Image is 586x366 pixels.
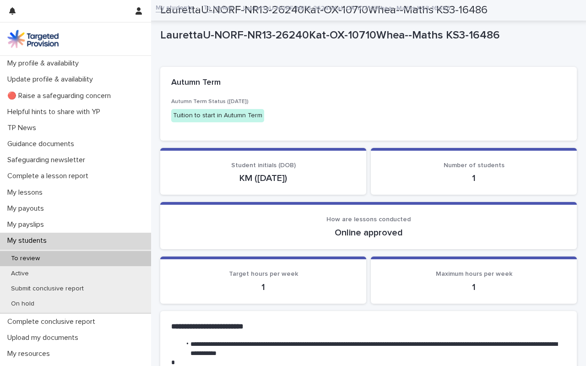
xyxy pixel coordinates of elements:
img: M5nRWzHhSzIhMunXDL62 [7,30,59,48]
p: Helpful hints to share with YP [4,108,108,116]
p: 1 [171,282,355,293]
p: On hold [4,300,42,308]
span: Student initials (DOB) [231,162,296,169]
span: Autumn Term Status ([DATE]) [171,99,249,104]
p: Safeguarding newsletter [4,156,92,164]
p: My resources [4,350,57,358]
a: My students [156,2,193,12]
span: Number of students [444,162,505,169]
p: LaurettaU-NORF-NR13-26240Kat-OX-10710Whea--Maths KS3-16486 [160,29,573,42]
p: My profile & availability [4,59,86,68]
p: Active [4,270,36,278]
p: My payslips [4,220,51,229]
p: 1 [382,282,566,293]
a: To review [203,2,233,12]
h2: Autumn Term [171,78,221,88]
div: Tuition to start in Autumn Term [171,109,264,122]
p: Submit conclusive report [4,285,91,293]
span: Target hours per week [229,271,298,277]
p: KM ([DATE]) [171,173,355,184]
p: Complete conclusive report [4,317,103,326]
p: 🔴 Raise a safeguarding concern [4,92,118,100]
p: 1 [382,173,566,184]
p: Guidance documents [4,140,81,148]
span: Maximum hours per week [436,271,512,277]
span: How are lessons conducted [326,216,411,223]
p: My lessons [4,188,50,197]
p: To review [4,255,47,262]
p: My payouts [4,204,51,213]
p: Upload my documents [4,333,86,342]
p: Complete a lesson report [4,172,96,180]
p: TP News [4,124,43,132]
p: Update profile & availability [4,75,100,84]
p: My students [4,236,54,245]
p: LaurettaU-NORF-NR13-26240Kat-OX-10710Whea--Maths KS3-16486 [243,2,450,12]
p: Online approved [171,227,566,238]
